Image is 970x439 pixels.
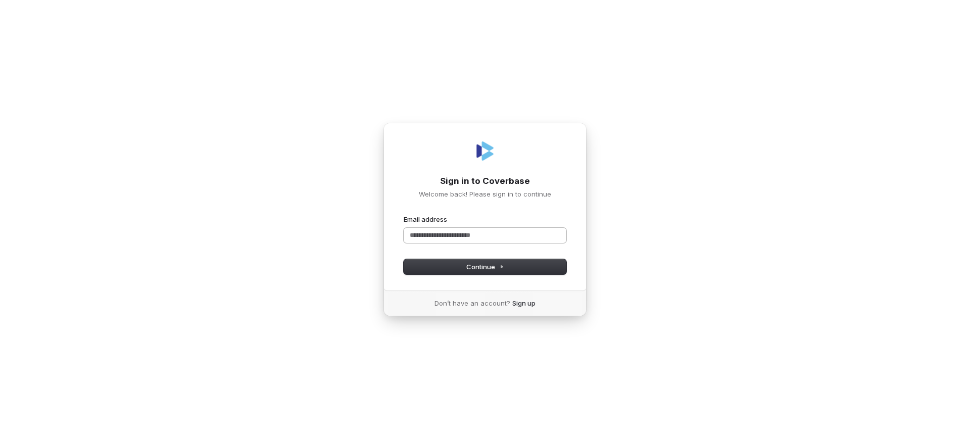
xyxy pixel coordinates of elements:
[512,299,536,308] a: Sign up
[404,189,566,199] p: Welcome back! Please sign in to continue
[404,259,566,274] button: Continue
[473,139,497,163] img: Coverbase
[404,175,566,187] h1: Sign in to Coverbase
[466,262,504,271] span: Continue
[404,215,447,224] label: Email address
[434,299,510,308] span: Don’t have an account?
